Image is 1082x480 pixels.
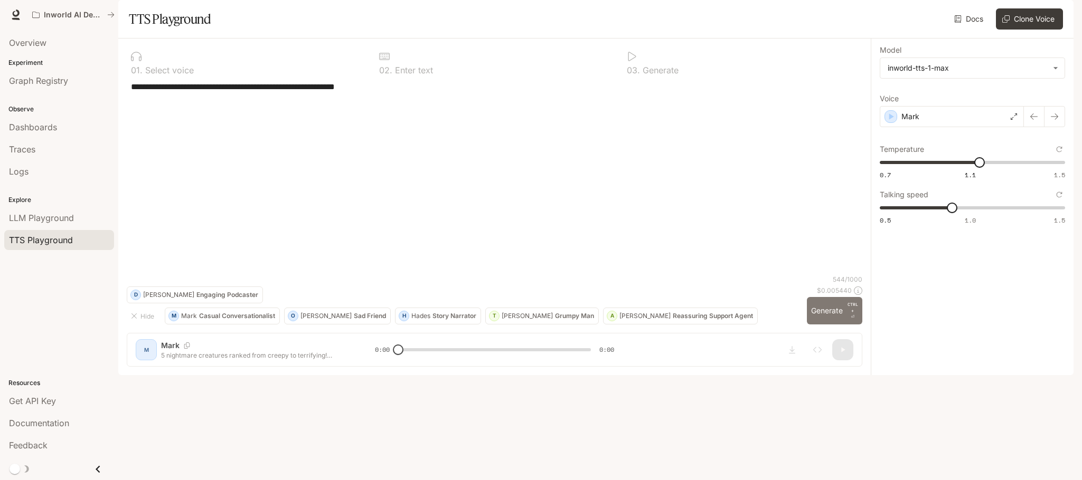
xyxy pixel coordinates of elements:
[807,297,862,324] button: GenerateCTRL +⏎
[288,308,298,324] div: O
[952,8,987,30] a: Docs
[673,313,753,319] p: Reassuring Support Agent
[833,275,862,284] p: 544 / 1000
[1054,170,1065,179] span: 1.5
[627,66,640,74] p: 0 3 .
[1054,216,1065,225] span: 1.5
[817,286,852,295] p: $ 0.005440
[411,313,430,319] p: Hades
[607,308,617,324] div: A
[27,4,119,25] button: All workspaces
[965,170,976,179] span: 1.1
[901,111,919,122] p: Mark
[395,308,481,324] button: HHadesStory Narrator
[181,313,197,319] p: Mark
[485,308,599,324] button: T[PERSON_NAME]Grumpy Man
[284,308,391,324] button: O[PERSON_NAME]Sad Friend
[880,58,1065,78] div: inworld-tts-1-max
[165,308,280,324] button: MMarkCasual Conversationalist
[490,308,499,324] div: T
[379,66,392,74] p: 0 2 .
[996,8,1063,30] button: Clone Voice
[143,66,194,74] p: Select voice
[131,66,143,74] p: 0 1 .
[603,308,758,324] button: A[PERSON_NAME]Reassuring Support Agent
[555,313,594,319] p: Grumpy Man
[432,313,476,319] p: Story Narrator
[399,308,409,324] div: H
[131,286,140,303] div: D
[199,313,275,319] p: Casual Conversationalist
[502,313,553,319] p: [PERSON_NAME]
[880,170,891,179] span: 0.7
[1053,143,1065,155] button: Reset to default
[880,146,924,153] p: Temperature
[44,11,103,20] p: Inworld AI Demos
[888,63,1048,73] div: inworld-tts-1-max
[127,286,263,303] button: D[PERSON_NAME]Engaging Podcaster
[880,216,891,225] span: 0.5
[392,66,433,74] p: Enter text
[847,301,858,314] p: CTRL +
[300,313,352,319] p: [PERSON_NAME]
[880,191,928,198] p: Talking speed
[640,66,679,74] p: Generate
[169,308,178,324] div: M
[129,8,211,30] h1: TTS Playground
[965,216,976,225] span: 1.0
[196,292,258,298] p: Engaging Podcaster
[880,95,899,102] p: Voice
[1053,189,1065,200] button: Reset to default
[127,308,161,324] button: Hide
[354,313,386,319] p: Sad Friend
[619,313,671,319] p: [PERSON_NAME]
[847,301,858,320] p: ⏎
[880,46,901,54] p: Model
[143,292,194,298] p: [PERSON_NAME]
